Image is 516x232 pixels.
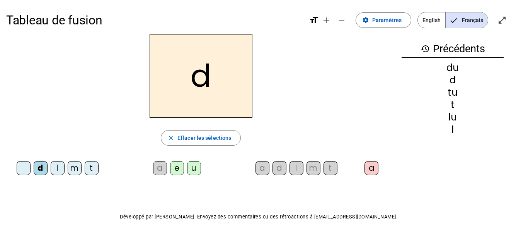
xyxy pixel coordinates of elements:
div: l [290,161,303,175]
h3: Précédents [402,40,504,58]
mat-icon: settings [362,17,369,24]
p: Développé par [PERSON_NAME]. Envoyez des commentaires ou des rétroactions à [EMAIL_ADDRESS][DOMAI... [6,212,510,222]
button: Augmenter la taille de la police [318,12,334,28]
h2: d [150,34,252,118]
mat-icon: history [421,44,430,53]
span: English [418,12,445,28]
span: Paramètres [372,15,402,25]
div: t [85,161,99,175]
button: Diminuer la taille de la police [334,12,349,28]
div: d [272,161,286,175]
button: Effacer les sélections [161,130,241,146]
div: a [255,161,269,175]
div: u [187,161,201,175]
div: d [34,161,48,175]
mat-icon: open_in_full [497,15,507,25]
mat-icon: format_size [309,15,318,25]
div: m [68,161,82,175]
div: t [402,100,504,110]
mat-button-toggle-group: Language selection [417,12,488,28]
div: t [324,161,337,175]
div: d [402,76,504,85]
span: Effacer les sélections [177,133,231,143]
div: e [170,161,184,175]
mat-icon: add [322,15,331,25]
h1: Tableau de fusion [6,8,303,33]
button: Paramètres [356,12,411,28]
mat-icon: remove [337,15,346,25]
button: Entrer en plein écran [494,12,510,28]
div: l [51,161,65,175]
div: a [364,161,378,175]
mat-icon: close [167,134,174,141]
div: du [402,63,504,72]
div: tu [402,88,504,97]
div: a [153,161,167,175]
span: Français [446,12,488,28]
div: m [307,161,320,175]
div: lu [402,113,504,122]
div: l [402,125,504,134]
